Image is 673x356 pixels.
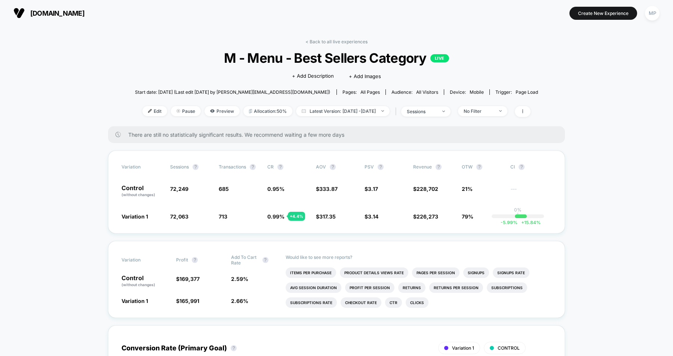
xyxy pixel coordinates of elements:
[645,6,660,21] div: MP
[345,282,394,293] li: Profit Per Session
[462,213,473,220] span: 79%
[643,6,662,21] button: MP
[128,131,550,138] span: There are still no statistically significant results. We recommend waiting a few more days
[398,282,425,293] li: Returns
[30,9,84,17] span: [DOMAIN_NAME]
[340,267,408,278] li: Product Details Views Rate
[316,213,336,220] span: $
[316,164,326,170] span: AOV
[510,164,551,170] span: CI
[288,212,305,221] div: + 4.4 %
[514,207,522,213] p: 0%
[205,106,240,116] span: Preview
[286,282,341,293] li: Avg Session Duration
[267,186,285,192] span: 0.95 %
[122,282,155,287] span: (without changes)
[517,220,541,225] span: 15.84 %
[171,106,201,116] span: Pause
[412,267,460,278] li: Pages Per Session
[569,7,637,20] button: Create New Experience
[122,192,155,197] span: (without changes)
[444,89,489,95] span: Device:
[319,186,338,192] span: 333.87
[219,186,229,192] span: 685
[135,89,330,95] span: Start date: [DATE] (Last edit [DATE] by [PERSON_NAME][EMAIL_ADDRESS][DOMAIN_NAME])
[219,164,246,170] span: Transactions
[521,220,524,225] span: +
[365,164,374,170] span: PSV
[519,164,525,170] button: ?
[142,106,167,116] span: Edit
[277,164,283,170] button: ?
[464,108,494,114] div: No Filter
[249,109,252,113] img: rebalance
[170,164,189,170] span: Sessions
[470,89,484,95] span: mobile
[231,254,259,266] span: Add To Cart Rate
[463,267,489,278] li: Signups
[13,7,25,19] img: Visually logo
[430,54,449,62] p: LIVE
[436,164,442,170] button: ?
[360,89,380,95] span: all pages
[516,89,538,95] span: Page Load
[267,164,274,170] span: CR
[319,213,336,220] span: 317.35
[262,257,268,263] button: ?
[219,213,227,220] span: 713
[122,213,148,220] span: Variation 1
[501,220,517,225] span: -5.99 %
[452,345,474,351] span: Variation 1
[122,275,169,288] p: Control
[231,276,248,282] span: 2.59 %
[498,345,520,351] span: CONTROL
[122,185,163,198] p: Control
[517,213,519,218] p: |
[192,257,198,263] button: ?
[476,164,482,170] button: ?
[349,73,381,79] span: + Add Images
[342,89,380,95] div: Pages:
[286,254,551,260] p: Would like to see more reports?
[170,213,188,220] span: 72,063
[286,297,337,308] li: Subscriptions Rate
[429,282,483,293] li: Returns Per Session
[407,109,437,114] div: sessions
[385,297,402,308] li: Ctr
[487,282,527,293] li: Subscriptions
[176,109,180,113] img: end
[122,164,163,170] span: Variation
[381,110,384,112] img: end
[179,276,200,282] span: 169,377
[413,186,438,192] span: $
[510,187,551,198] span: ---
[179,298,199,304] span: 165,991
[462,164,503,170] span: OTW
[330,164,336,170] button: ?
[413,164,432,170] span: Revenue
[267,213,285,220] span: 0.99 %
[176,276,200,282] span: $
[155,50,518,66] span: M - Menu - Best Sellers Category
[495,89,538,95] div: Trigger:
[170,186,188,192] span: 72,249
[148,109,152,113] img: edit
[305,39,368,44] a: < Back to all live experiences
[368,186,378,192] span: 3.17
[413,213,438,220] span: $
[417,213,438,220] span: 226,273
[316,186,338,192] span: $
[493,267,529,278] li: Signups Rate
[243,106,292,116] span: Allocation: 50%
[378,164,384,170] button: ?
[296,106,390,116] span: Latest Version: [DATE] - [DATE]
[499,110,502,112] img: end
[416,89,438,95] span: All Visitors
[176,257,188,263] span: Profit
[391,89,438,95] div: Audience:
[231,345,237,351] button: ?
[231,298,248,304] span: 2.66 %
[406,297,428,308] li: Clicks
[250,164,256,170] button: ?
[417,186,438,192] span: 228,702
